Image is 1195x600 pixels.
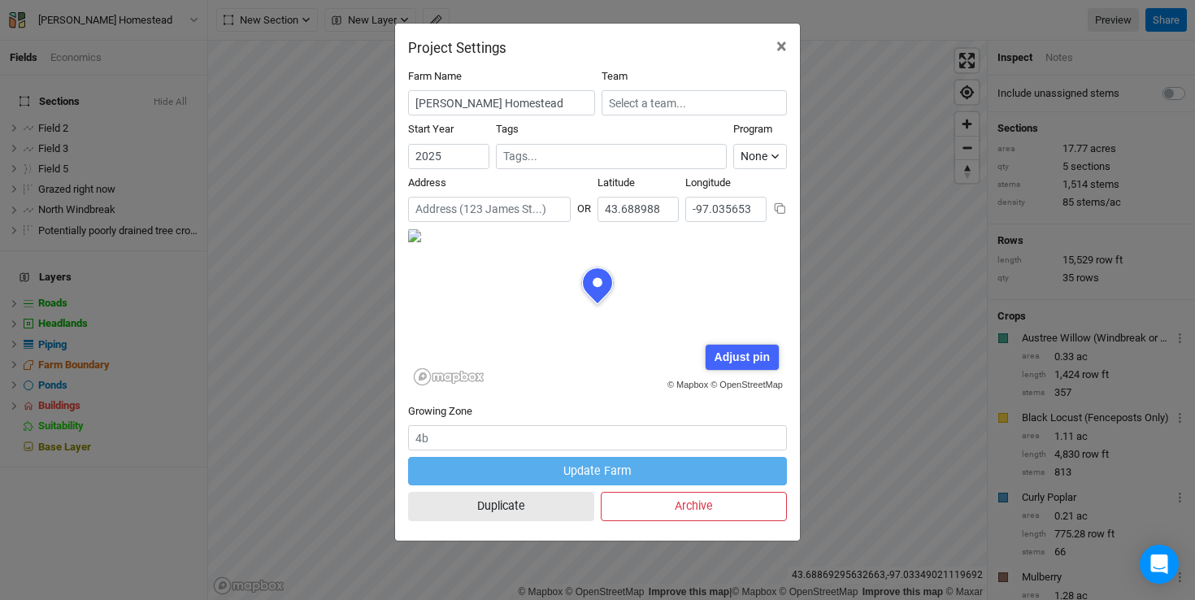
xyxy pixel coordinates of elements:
[773,202,787,215] button: Copy
[776,35,787,58] span: ×
[602,69,628,84] label: Team
[733,144,787,169] button: None
[733,122,772,137] label: Program
[503,148,719,165] input: Tags...
[408,144,489,169] input: Start Year
[577,189,591,216] div: OR
[685,197,767,222] input: Longitude
[763,24,800,69] button: Close
[597,176,635,190] label: Latitude
[408,122,454,137] label: Start Year
[408,90,595,115] input: Project/Farm Name
[706,345,778,370] div: Adjust pin
[602,90,787,115] input: Select a team...
[408,457,787,485] button: Update Farm
[667,380,708,389] a: © Mapbox
[408,40,506,56] h2: Project Settings
[1140,545,1179,584] div: Open Intercom Messenger
[408,492,594,520] button: Duplicate
[408,69,462,84] label: Farm Name
[408,176,446,190] label: Address
[597,197,679,222] input: Latitude
[413,367,485,386] a: Mapbox logo
[408,404,472,419] label: Growing Zone
[408,197,571,222] input: Address (123 James St...)
[601,492,787,520] button: Archive
[741,148,767,165] div: None
[710,380,783,389] a: © OpenStreetMap
[685,176,731,190] label: Longitude
[408,425,787,450] input: 4b
[496,122,519,137] label: Tags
